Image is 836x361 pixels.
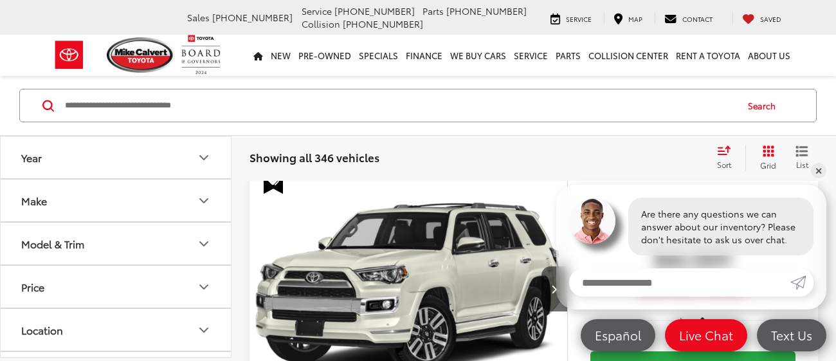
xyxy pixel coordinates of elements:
[302,5,332,17] span: Service
[541,266,567,311] button: Next image
[264,169,283,194] span: Special
[107,37,175,73] img: Mike Calvert Toyota
[682,14,713,24] span: Contact
[1,223,232,264] button: Model & TrimModel & Trim
[588,327,648,343] span: Español
[250,149,379,165] span: Showing all 346 vehicles
[250,35,267,76] a: Home
[64,90,736,121] input: Search by Make, Model, or Keyword
[585,35,672,76] a: Collision Center
[21,237,84,250] div: Model & Trim
[680,315,697,326] span: Less
[732,12,791,24] a: My Saved Vehicles
[187,11,210,24] span: Sales
[765,327,819,343] span: Text Us
[541,12,601,24] a: Service
[1,309,232,351] button: LocationLocation
[21,281,44,293] div: Price
[795,159,808,170] span: List
[302,17,340,30] span: Collision
[334,5,415,17] span: [PHONE_NUMBER]
[786,145,818,171] button: List View
[21,194,47,207] div: Make
[196,149,212,165] div: Year
[45,34,93,76] img: Toyota
[673,327,740,343] span: Live Chat
[196,236,212,251] div: Model & Trim
[21,324,63,336] div: Location
[760,14,781,24] span: Saved
[711,145,745,171] button: Select sort value
[196,279,212,294] div: Price
[446,35,510,76] a: WE BUY CARS
[212,11,293,24] span: [PHONE_NUMBER]
[604,12,652,24] a: Map
[552,35,585,76] a: Parts
[655,12,722,24] a: Contact
[343,17,423,30] span: [PHONE_NUMBER]
[790,268,813,297] a: Submit
[1,180,232,221] button: MakeMake
[665,319,747,351] a: Live Chat
[196,192,212,208] div: Make
[757,319,826,351] a: Text Us
[402,35,446,76] a: Finance
[510,35,552,76] a: Service
[760,160,776,171] span: Grid
[295,35,355,76] a: Pre-Owned
[1,136,232,178] button: YearYear
[628,14,642,24] span: Map
[566,14,592,24] span: Service
[672,35,744,76] a: Rent a Toyota
[569,198,615,244] img: Agent profile photo
[717,159,731,170] span: Sort
[1,266,232,308] button: PricePrice
[446,5,527,17] span: [PHONE_NUMBER]
[569,268,790,297] input: Enter your message
[196,322,212,337] div: Location
[736,89,794,122] button: Search
[745,145,786,171] button: Grid View
[423,5,444,17] span: Parts
[628,198,813,255] div: Are there any questions we can answer about our inventory? Please don't hesitate to ask us over c...
[21,151,42,163] div: Year
[267,35,295,76] a: New
[581,319,655,351] a: Español
[355,35,402,76] a: Specials
[744,35,794,76] a: About Us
